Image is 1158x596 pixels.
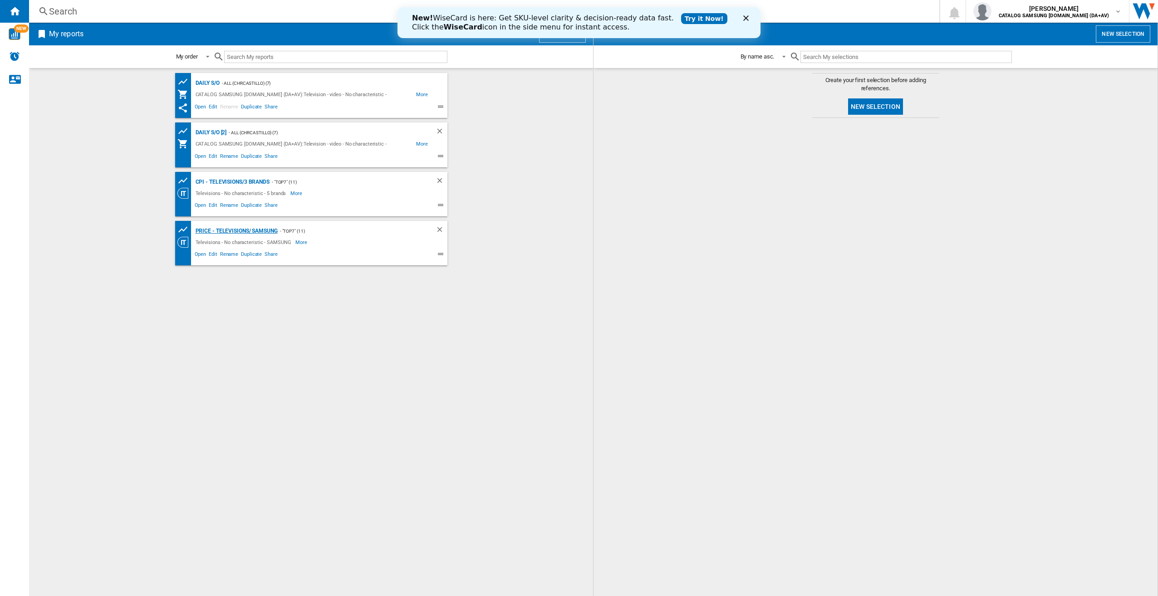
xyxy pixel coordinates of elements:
[193,103,208,113] span: Open
[47,25,85,43] h2: My reports
[295,237,309,248] span: More
[436,176,447,188] div: Delete
[226,127,417,138] div: - ALL (chrcastillo) (7)
[224,51,447,63] input: Search My reports
[177,103,188,113] ng-md-icon: This report has been shared with you
[177,224,193,235] div: Product prices grid
[193,237,296,248] div: Televisions - No characteristic - SAMSUNG
[812,76,939,93] span: Create your first selection before adding references.
[193,250,208,261] span: Open
[1096,25,1150,43] button: New selection
[177,126,193,137] div: Product prices grid
[9,28,20,40] img: wise-card.svg
[240,201,263,212] span: Duplicate
[207,201,219,212] span: Edit
[290,188,304,199] span: More
[207,250,219,261] span: Edit
[240,103,263,113] span: Duplicate
[193,225,278,237] div: Price - Televisions/ Samsung
[176,53,198,60] div: My order
[800,51,1011,63] input: Search My selections
[177,76,193,88] div: Product prices grid
[263,103,279,113] span: Share
[177,237,193,248] div: Category View
[219,201,240,212] span: Rename
[397,7,761,38] iframe: Intercom live chat banner
[193,138,416,150] div: CATALOG SAMSUNG [DOMAIN_NAME] (DA+AV):Television - video - No characteristic - SAMSUNG
[263,152,279,163] span: Share
[416,138,429,150] span: More
[263,250,279,261] span: Share
[193,78,220,89] div: DAILY S/O
[278,225,417,237] div: - "Top7" (11)
[193,152,208,163] span: Open
[14,24,29,33] span: NEW
[999,13,1109,19] b: CATALOG SAMSUNG [DOMAIN_NAME] (DA+AV)
[219,103,240,113] span: Rename
[973,2,991,20] img: profile.jpg
[219,250,240,261] span: Rename
[177,175,193,186] div: Product prices grid
[999,4,1109,13] span: [PERSON_NAME]
[49,5,916,18] div: Search
[263,201,279,212] span: Share
[436,127,447,138] div: Delete
[193,89,416,100] div: CATALOG SAMSUNG [DOMAIN_NAME] (DA+AV):Television - video - No characteristic - SAMSUNG
[240,250,263,261] span: Duplicate
[177,188,193,199] div: Category View
[177,138,193,150] div: My Assortment
[741,53,775,60] div: By name asc.
[193,127,227,138] div: DAILY S/O [2]
[220,78,429,89] div: - ALL (chrcastillo) (7)
[193,188,291,199] div: Televisions - No characteristic - 5 brands
[207,103,219,113] span: Edit
[193,176,270,188] div: CPI - Televisions/3 brands
[177,89,193,100] div: My Assortment
[436,225,447,237] div: Delete
[193,201,208,212] span: Open
[270,176,417,188] div: - "Top7" (11)
[416,89,429,100] span: More
[207,152,219,163] span: Edit
[219,152,240,163] span: Rename
[9,51,20,62] img: alerts-logo.svg
[240,152,263,163] span: Duplicate
[848,98,903,115] button: New selection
